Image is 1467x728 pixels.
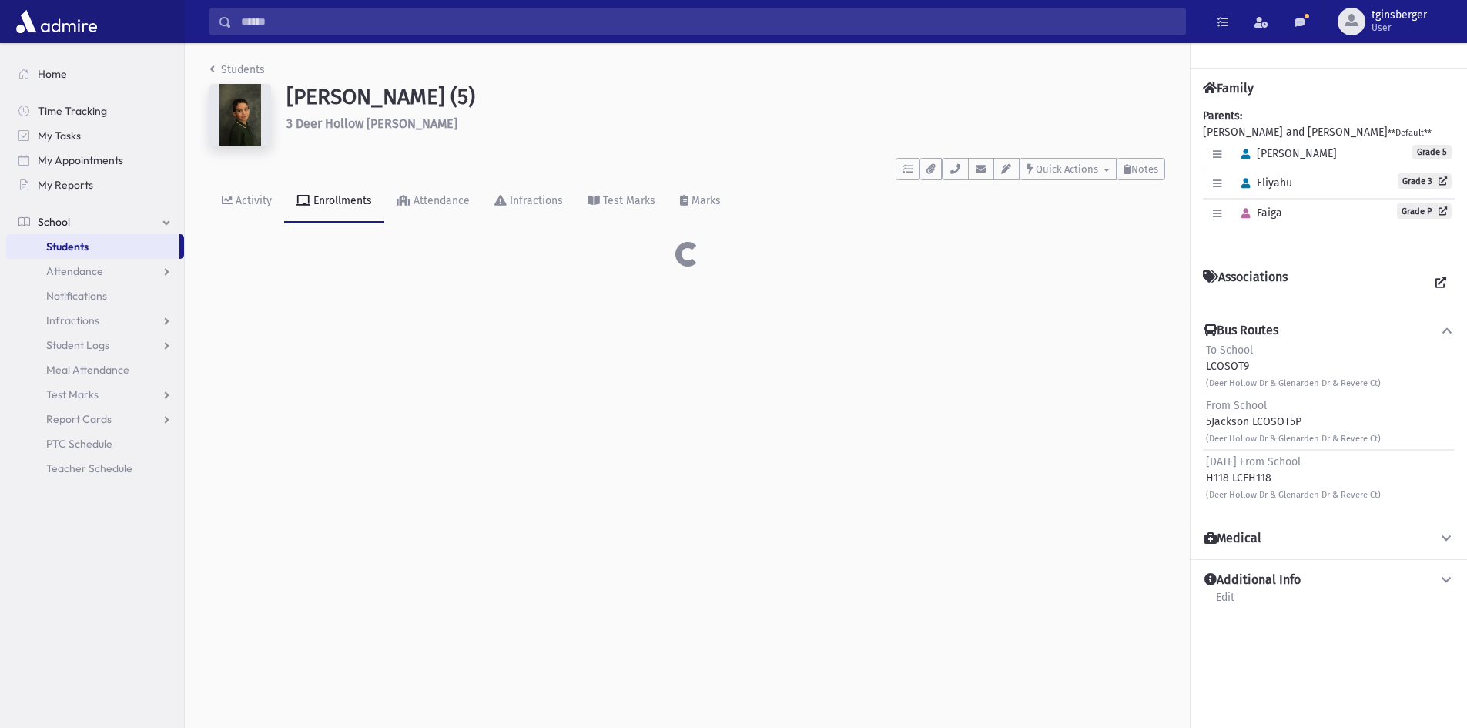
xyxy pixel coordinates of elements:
h1: [PERSON_NAME] (5) [286,84,1165,110]
div: Enrollments [310,194,372,207]
a: View all Associations [1427,270,1455,297]
a: Grade 3 [1398,173,1452,189]
h4: Bus Routes [1204,323,1278,339]
a: Time Tracking [6,99,184,123]
span: tginsberger [1372,9,1427,22]
a: Attendance [6,259,184,283]
h4: Associations [1203,270,1288,297]
a: My Reports [6,173,184,197]
span: Quick Actions [1036,163,1098,175]
a: My Tasks [6,123,184,148]
a: Teacher Schedule [6,456,184,481]
span: [DATE] From School [1206,455,1301,468]
span: My Appointments [38,153,123,167]
a: Marks [668,180,733,223]
span: [PERSON_NAME] [1234,147,1337,160]
a: Activity [209,180,284,223]
span: To School [1206,344,1253,357]
a: Home [6,62,184,86]
a: Attendance [384,180,482,223]
span: Notes [1131,163,1158,175]
a: Grade P [1397,203,1452,219]
a: School [6,210,184,234]
span: Time Tracking [38,104,107,118]
div: Infractions [507,194,563,207]
span: Meal Attendance [46,363,129,377]
span: Attendance [46,264,103,278]
a: Meal Attendance [6,357,184,382]
span: Grade 5 [1412,145,1452,159]
a: Student Logs [6,333,184,357]
span: PTC Schedule [46,437,112,451]
div: LCOSOT9 [1206,342,1381,391]
span: Faiga [1234,206,1282,220]
span: Test Marks [46,387,99,401]
div: Activity [233,194,272,207]
a: PTC Schedule [6,431,184,456]
a: Infractions [482,180,575,223]
span: School [38,215,70,229]
div: [PERSON_NAME] and [PERSON_NAME] [1203,108,1455,244]
small: (Deer Hollow Dr & Glenarden Dr & Revere Ct) [1206,378,1381,388]
a: Enrollments [284,180,384,223]
span: Student Logs [46,338,109,352]
a: Test Marks [575,180,668,223]
span: Home [38,67,67,81]
button: Medical [1203,531,1455,547]
button: Bus Routes [1203,323,1455,339]
img: AdmirePro [12,6,101,37]
span: My Tasks [38,129,81,143]
span: My Reports [38,178,93,192]
small: (Deer Hollow Dr & Glenarden Dr & Revere Ct) [1206,490,1381,500]
a: Notifications [6,283,184,308]
small: (Deer Hollow Dr & Glenarden Dr & Revere Ct) [1206,434,1381,444]
b: Parents: [1203,109,1242,122]
div: 5Jackson LCOSOT5P [1206,398,1381,446]
button: Additional Info [1203,572,1455,589]
a: Infractions [6,308,184,333]
input: Search [232,8,1185,35]
span: Eliyahu [1234,176,1292,190]
span: Notifications [46,289,107,303]
h6: 3 Deer Hollow [PERSON_NAME] [286,116,1165,131]
h4: Additional Info [1204,572,1301,589]
a: My Appointments [6,148,184,173]
a: Students [6,234,179,259]
span: From School [1206,399,1267,412]
a: Report Cards [6,407,184,431]
span: Teacher Schedule [46,461,132,475]
a: Edit [1215,589,1235,616]
span: Students [46,240,89,253]
a: Students [209,63,265,76]
h4: Family [1203,81,1254,96]
nav: breadcrumb [209,62,265,84]
div: Test Marks [600,194,655,207]
h4: Medical [1204,531,1261,547]
div: Attendance [410,194,470,207]
button: Quick Actions [1020,158,1117,180]
span: Report Cards [46,412,112,426]
a: Test Marks [6,382,184,407]
span: User [1372,22,1427,34]
button: Notes [1117,158,1165,180]
span: Infractions [46,314,99,327]
div: H118 LCFH118 [1206,454,1381,502]
div: Marks [688,194,721,207]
